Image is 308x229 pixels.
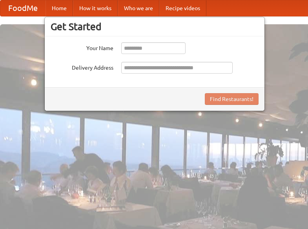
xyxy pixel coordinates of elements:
[205,93,259,105] button: Find Restaurants!
[159,0,206,16] a: Recipe videos
[0,0,46,16] a: FoodMe
[51,21,259,32] h3: Get Started
[118,0,159,16] a: Who we are
[73,0,118,16] a: How it works
[46,0,73,16] a: Home
[51,62,113,72] label: Delivery Address
[51,42,113,52] label: Your Name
